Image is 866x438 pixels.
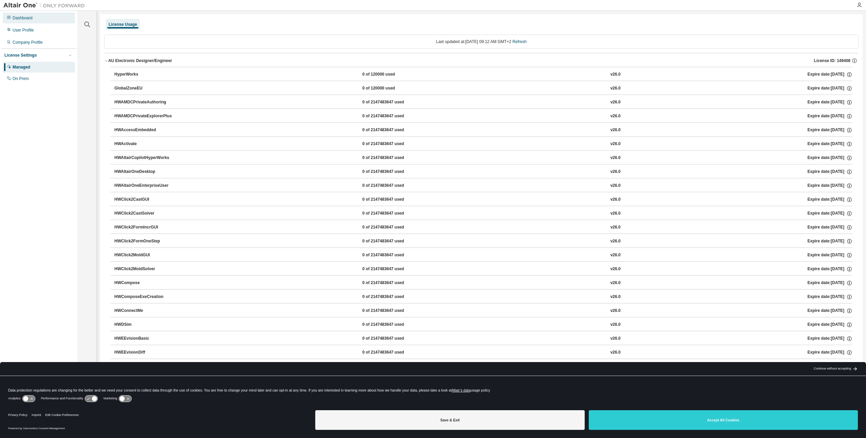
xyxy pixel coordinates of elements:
[114,234,852,249] button: HWClick2FormOneStep0 of 2147483647 usedv26.0Expire date:[DATE]
[114,183,175,189] div: HWAltairOneEnterpriseUser
[808,211,852,217] div: Expire date: [DATE]
[13,40,43,45] div: Company Profile
[114,81,852,96] button: GlobalZoneEU0 of 120000 usedv26.0Expire date:[DATE]
[114,151,852,165] button: HWAltairCopilotHyperWorks0 of 2147483647 usedv26.0Expire date:[DATE]
[808,252,852,258] div: Expire date: [DATE]
[114,359,852,374] button: HWEEvisionDocGen0 of 2147483647 usedv26.0Expire date:[DATE]
[808,99,852,105] div: Expire date: [DATE]
[362,336,423,342] div: 0 of 2147483647 used
[114,164,852,179] button: HWAltairOneDesktop0 of 2147483647 usedv26.0Expire date:[DATE]
[362,127,423,133] div: 0 of 2147483647 used
[808,280,852,286] div: Expire date: [DATE]
[362,155,423,161] div: 0 of 2147483647 used
[512,39,527,44] a: Refresh
[362,238,423,244] div: 0 of 2147483647 used
[13,15,33,21] div: Dashboard
[362,169,423,175] div: 0 of 2147483647 used
[114,294,175,300] div: HWComposeExeCreation
[114,350,175,356] div: HWEEvisionDiff
[610,322,621,328] div: v26.0
[114,276,852,291] button: HWCompose0 of 2147483647 usedv26.0Expire date:[DATE]
[114,178,852,193] button: HWAltairOneEnterpriseUser0 of 2147483647 usedv26.0Expire date:[DATE]
[13,27,34,33] div: User Profile
[114,345,852,360] button: HWEEvisionDiff0 of 2147483647 usedv26.0Expire date:[DATE]
[362,72,423,78] div: 0 of 120000 used
[362,85,423,92] div: 0 of 120000 used
[362,280,423,286] div: 0 of 2147483647 used
[114,113,175,119] div: HWAMDCPrivateExplorerPlus
[104,53,859,68] button: AU Electronic Designer/EngineerLicense ID: 149408
[114,220,852,235] button: HWClick2FormIncrGUI0 of 2147483647 usedv26.0Expire date:[DATE]
[114,262,852,277] button: HWClick2MoldSolver0 of 2147483647 usedv26.0Expire date:[DATE]
[808,224,852,231] div: Expire date: [DATE]
[610,238,621,244] div: v26.0
[114,169,175,175] div: HWAltairOneDesktop
[114,155,175,161] div: HWAltairCopilotHyperWorks
[114,331,852,346] button: HWEEvisionBasic0 of 2147483647 usedv26.0Expire date:[DATE]
[114,252,175,258] div: HWClick2MoldGUI
[610,308,621,314] div: v26.0
[114,266,175,272] div: HWClick2MoldSolver
[362,211,423,217] div: 0 of 2147483647 used
[808,238,852,244] div: Expire date: [DATE]
[610,155,621,161] div: v26.0
[808,127,852,133] div: Expire date: [DATE]
[610,127,621,133] div: v26.0
[114,141,175,147] div: HWActivate
[114,336,175,342] div: HWEEvisionBasic
[362,113,423,119] div: 0 of 2147483647 used
[362,99,423,105] div: 0 of 2147483647 used
[808,294,852,300] div: Expire date: [DATE]
[362,224,423,231] div: 0 of 2147483647 used
[114,85,175,92] div: GlobalZoneEU
[808,113,852,119] div: Expire date: [DATE]
[114,109,852,124] button: HWAMDCPrivateExplorerPlus0 of 2147483647 usedv26.0Expire date:[DATE]
[114,72,175,78] div: HyperWorks
[114,123,852,138] button: HWAccessEmbedded0 of 2147483647 usedv26.0Expire date:[DATE]
[114,308,175,314] div: HWConnectMe
[808,322,852,328] div: Expire date: [DATE]
[610,141,621,147] div: v26.0
[114,322,175,328] div: HWDSim
[610,224,621,231] div: v26.0
[362,141,423,147] div: 0 of 2147483647 used
[362,252,423,258] div: 0 of 2147483647 used
[808,155,852,161] div: Expire date: [DATE]
[114,224,175,231] div: HWClick2FormIncrGUI
[114,127,175,133] div: HWAccessEmbedded
[814,58,850,63] span: License ID: 149408
[362,183,423,189] div: 0 of 2147483647 used
[362,294,423,300] div: 0 of 2147483647 used
[109,22,137,27] div: License Usage
[114,248,852,263] button: HWClick2MoldGUI0 of 2147483647 usedv26.0Expire date:[DATE]
[808,266,852,272] div: Expire date: [DATE]
[362,308,423,314] div: 0 of 2147483647 used
[808,308,852,314] div: Expire date: [DATE]
[114,206,852,221] button: HWClick2CastSolver0 of 2147483647 usedv26.0Expire date:[DATE]
[808,169,852,175] div: Expire date: [DATE]
[610,169,621,175] div: v26.0
[808,85,852,92] div: Expire date: [DATE]
[808,141,852,147] div: Expire date: [DATE]
[114,137,852,152] button: HWActivate0 of 2147483647 usedv26.0Expire date:[DATE]
[114,192,852,207] button: HWClick2CastGUI0 of 2147483647 usedv26.0Expire date:[DATE]
[114,95,852,110] button: HWAMDCPrivateAuthoring0 of 2147483647 usedv26.0Expire date:[DATE]
[104,35,859,49] div: Last updated at: [DATE] 09:12 AM GMT+2
[362,322,423,328] div: 0 of 2147483647 used
[114,99,175,105] div: HWAMDCPrivateAuthoring
[114,67,852,82] button: HyperWorks0 of 120000 usedv26.0Expire date:[DATE]
[610,294,621,300] div: v26.0
[362,266,423,272] div: 0 of 2147483647 used
[362,350,423,356] div: 0 of 2147483647 used
[108,58,172,63] div: AU Electronic Designer/Engineer
[610,72,621,78] div: v26.0
[610,85,621,92] div: v26.0
[610,350,621,356] div: v26.0
[610,99,621,105] div: v26.0
[610,183,621,189] div: v26.0
[362,197,423,203] div: 0 of 2147483647 used
[610,280,621,286] div: v26.0
[114,290,852,304] button: HWComposeExeCreation0 of 2147483647 usedv26.0Expire date:[DATE]
[114,303,852,318] button: HWConnectMe0 of 2147483647 usedv26.0Expire date:[DATE]
[114,317,852,332] button: HWDSim0 of 2147483647 usedv26.0Expire date:[DATE]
